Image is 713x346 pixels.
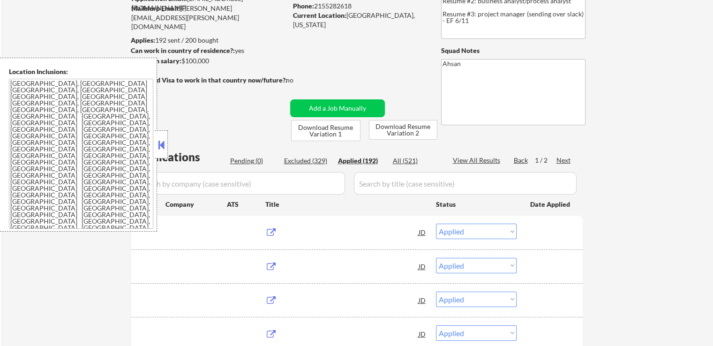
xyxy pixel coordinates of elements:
strong: Current Location: [293,11,346,19]
button: Download Resume Variation 2 [369,120,437,140]
strong: Mailslurp Email: [131,4,180,12]
div: Date Applied [530,200,571,209]
div: All (521) [393,156,440,165]
div: yes [131,46,284,55]
div: Excluded (329) [284,156,331,165]
div: JD [418,258,427,275]
strong: Can work in country of residence?: [131,46,235,54]
div: 2155282618 [293,1,426,11]
div: Company [165,200,227,209]
div: Location Inclusions: [9,67,153,76]
div: Back [514,156,529,165]
div: Next [556,156,571,165]
div: JD [418,292,427,308]
div: Applications [134,151,227,163]
div: $100,000 [131,56,287,66]
div: Title [265,200,427,209]
div: ATS [227,200,265,209]
div: 192 sent / 200 bought [131,36,287,45]
strong: Applies: [131,36,155,44]
div: [PERSON_NAME][EMAIL_ADDRESS][PERSON_NAME][DOMAIN_NAME] [131,4,287,31]
div: Pending (0) [230,156,277,165]
div: 1 / 2 [535,156,556,165]
div: [GEOGRAPHIC_DATA], [US_STATE] [293,11,426,29]
div: JD [418,224,427,241]
div: no [286,75,313,85]
button: Download Resume Variation 1 [291,120,360,141]
strong: Minimum salary: [131,57,181,65]
div: Squad Notes [441,46,585,55]
strong: Will need Visa to work in that country now/future?: [131,76,287,84]
div: Applied (192) [338,156,385,165]
input: Search by company (case sensitive) [134,172,345,195]
div: JD [418,325,427,342]
div: View All Results [453,156,503,165]
input: Search by title (case sensitive) [354,172,577,195]
button: Add a Job Manually [290,99,385,117]
div: Status [436,196,517,212]
strong: Phone: [293,2,314,10]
